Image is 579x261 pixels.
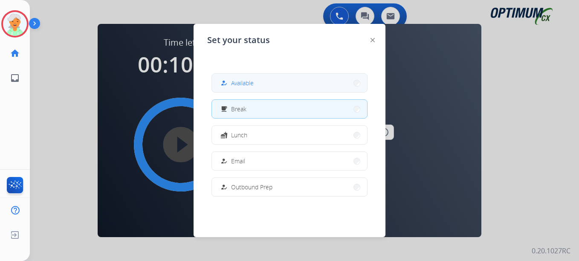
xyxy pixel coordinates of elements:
mat-icon: home [10,48,20,58]
mat-icon: how_to_reg [220,79,228,87]
mat-icon: free_breakfast [220,105,228,113]
button: Break [212,100,367,118]
span: Lunch [231,130,247,139]
p: 0.20.1027RC [532,246,570,256]
img: avatar [3,12,27,36]
span: Set your status [207,34,270,46]
button: Available [212,74,367,92]
span: Email [231,157,245,165]
mat-icon: how_to_reg [220,183,228,191]
mat-icon: fastfood [220,131,228,139]
span: Break [231,104,246,113]
span: Outbound Prep [231,183,272,191]
mat-icon: inbox [10,73,20,83]
button: Lunch [212,126,367,144]
button: Outbound Prep [212,178,367,196]
img: close-button [371,38,375,42]
span: Available [231,78,254,87]
button: Email [212,152,367,170]
mat-icon: how_to_reg [220,157,228,165]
